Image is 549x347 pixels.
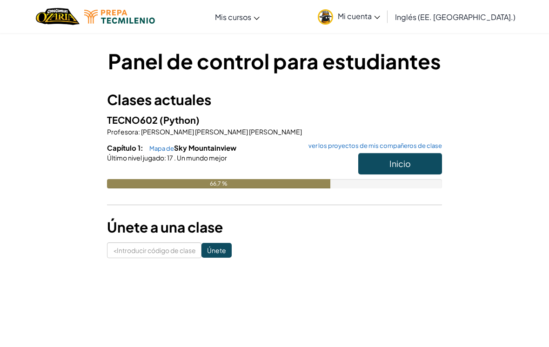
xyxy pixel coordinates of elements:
img: Logotipo de Tecmilenio [84,10,155,24]
button: Inicio [358,153,442,174]
h3: Únete a una clase [107,217,442,238]
span: Mi cuenta [338,11,380,21]
input: <Introducir código de clase> [107,242,201,258]
a: ver los proyectos de mis compañeros de clase [304,143,442,149]
a: Mapa de [145,145,174,152]
h1: Panel de control para estudiantes [107,47,442,75]
span: . [173,153,176,162]
span: Mis cursos [215,12,251,22]
span: (Python) [160,114,200,126]
a: Inglés (EE. [GEOGRAPHIC_DATA].) [390,4,520,29]
div: 66,7 % [107,179,330,188]
span: : [138,127,140,136]
a: Mi cuenta [313,2,385,31]
a: Mis cursos [210,4,264,29]
span: Capítulo 1: [107,143,145,152]
a: Logotipo de Ozaria by CodeCombat [36,7,79,26]
span: Inicio [389,158,411,169]
span: Sky Mountainview [174,143,236,152]
span: Un mundo mejor [176,153,227,162]
span: [PERSON_NAME] [PERSON_NAME] [PERSON_NAME] [140,127,302,136]
span: Inglés (EE. [GEOGRAPHIC_DATA].) [395,12,516,22]
span: Último nivel jugado: 17 [107,153,173,162]
img: avatar [318,9,333,25]
h3: Clases actuales [107,89,442,110]
span: TECNO602 [107,114,160,126]
span: Profesora [107,127,138,136]
img: Inicio [36,7,79,26]
input: Únete [201,243,232,258]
